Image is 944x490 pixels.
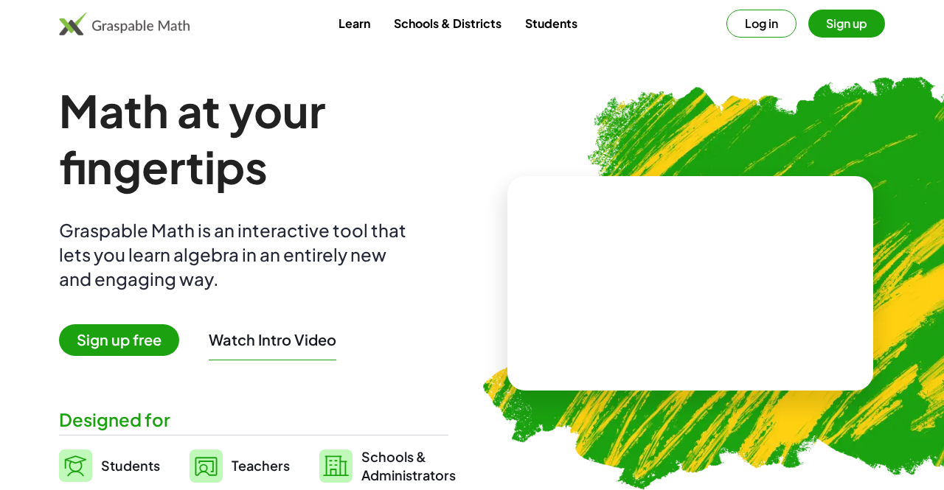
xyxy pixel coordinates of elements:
[513,10,589,37] a: Students
[319,447,456,484] a: Schools &Administrators
[59,218,413,291] div: Graspable Math is an interactive tool that lets you learn algebra in an entirely new and engaging...
[209,330,336,349] button: Watch Intro Video
[190,449,223,483] img: svg%3e
[59,447,160,484] a: Students
[59,324,179,356] span: Sign up free
[232,457,290,474] span: Teachers
[319,449,353,483] img: svg%3e
[382,10,513,37] a: Schools & Districts
[361,447,456,484] span: Schools & Administrators
[59,407,448,432] div: Designed for
[726,10,796,38] button: Log in
[580,228,801,338] video: What is this? This is dynamic math notation. Dynamic math notation plays a central role in how Gr...
[59,449,92,482] img: svg%3e
[327,10,382,37] a: Learn
[808,10,885,38] button: Sign up
[190,447,290,484] a: Teachers
[101,457,160,474] span: Students
[59,83,448,195] h1: Math at your fingertips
